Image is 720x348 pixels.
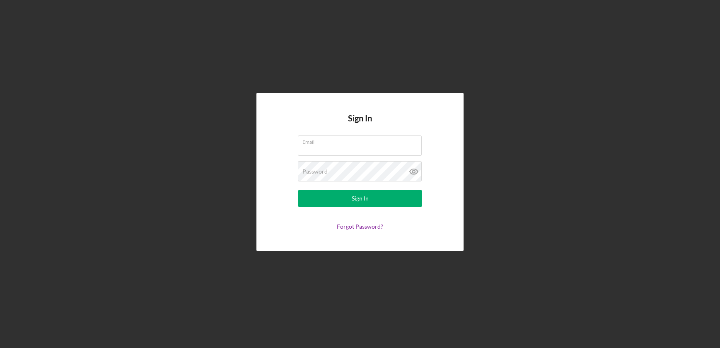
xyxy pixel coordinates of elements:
button: Sign In [298,190,422,207]
a: Forgot Password? [337,223,383,230]
div: Sign In [352,190,369,207]
h4: Sign In [348,114,372,135]
label: Email [302,136,422,145]
label: Password [302,168,328,175]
